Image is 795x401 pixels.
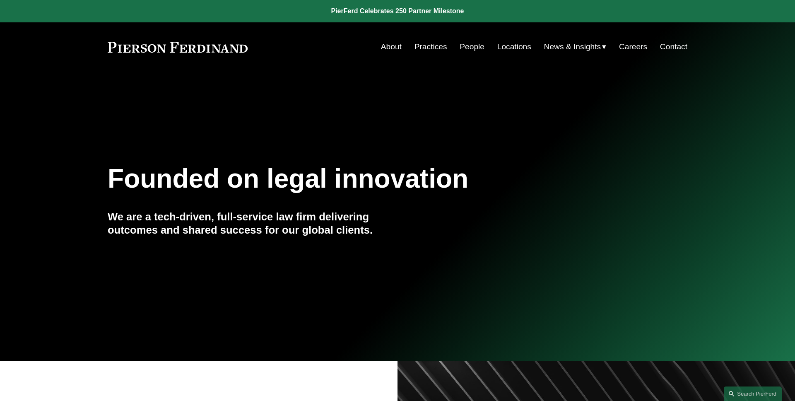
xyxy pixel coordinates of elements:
h1: Founded on legal innovation [108,164,591,194]
a: Careers [619,39,647,55]
a: Contact [660,39,687,55]
a: Search this site [724,387,782,401]
a: folder dropdown [544,39,607,55]
a: Practices [414,39,447,55]
a: About [381,39,402,55]
a: Locations [497,39,531,55]
a: People [460,39,484,55]
h4: We are a tech-driven, full-service law firm delivering outcomes and shared success for our global... [108,210,397,237]
span: News & Insights [544,40,601,54]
